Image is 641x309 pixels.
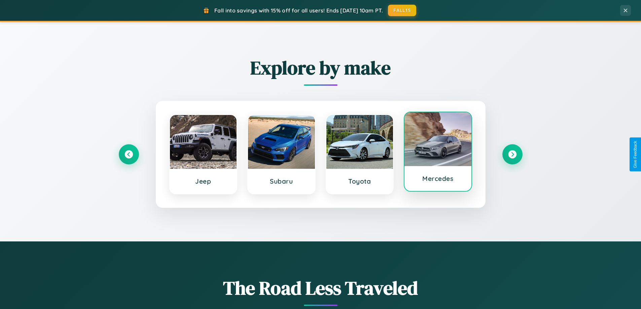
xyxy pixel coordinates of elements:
[411,175,465,183] h3: Mercedes
[255,177,308,185] h3: Subaru
[333,177,387,185] h3: Toyota
[119,275,523,301] h1: The Road Less Traveled
[388,5,416,16] button: FALL15
[214,7,383,14] span: Fall into savings with 15% off for all users! Ends [DATE] 10am PT.
[119,55,523,81] h2: Explore by make
[633,141,638,168] div: Give Feedback
[177,177,230,185] h3: Jeep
